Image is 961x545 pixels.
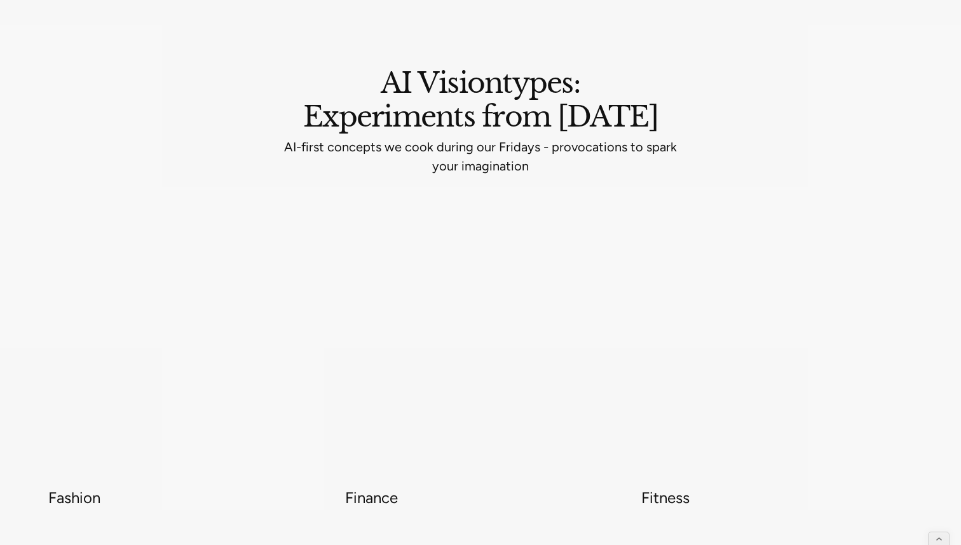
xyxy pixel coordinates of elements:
[48,493,320,504] div: Fashion
[48,103,913,127] h2: Experiments from [DATE]
[641,493,913,504] div: Fitness
[345,493,617,504] div: Finance
[48,69,913,93] h2: AI Visiontypes:
[274,142,687,170] p: AI-first concepts we cook during our Fridays - provocations to spark your imagination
